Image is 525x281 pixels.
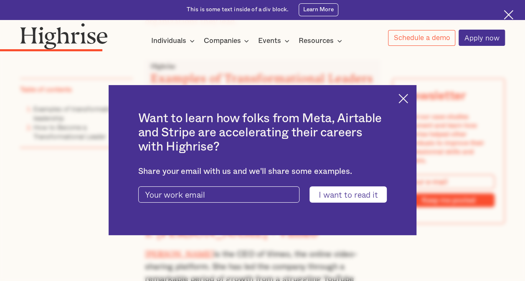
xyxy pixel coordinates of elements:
[258,36,281,46] div: Events
[398,94,408,103] img: Cross icon
[299,3,338,16] a: Learn More
[151,36,186,46] div: Individuals
[299,36,345,46] div: Resources
[138,186,300,203] input: Your work email
[504,10,513,20] img: Cross icon
[138,186,387,203] form: current-ascender-blog-article-modal-form
[309,186,387,203] input: I want to read it
[20,23,108,49] img: Highrise logo
[203,36,241,46] div: Companies
[203,36,251,46] div: Companies
[258,36,292,46] div: Events
[299,36,334,46] div: Resources
[459,30,505,46] a: Apply now
[138,167,387,176] div: Share your email with us and we'll share some examples.
[187,6,289,14] div: This is some text inside of a div block.
[138,111,387,154] h2: Want to learn how folks from Meta, Airtable and Stripe are accelerating their careers with Highrise?
[151,36,197,46] div: Individuals
[388,30,456,46] a: Schedule a demo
